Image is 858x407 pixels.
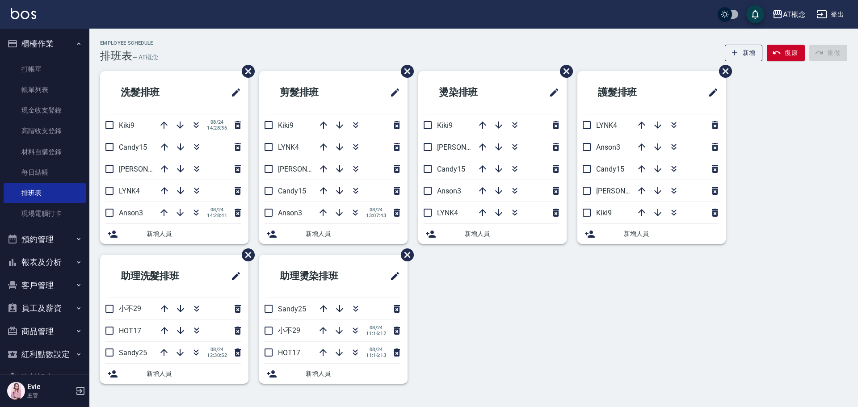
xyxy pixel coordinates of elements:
[437,165,465,173] span: Candy15
[4,80,86,100] a: 帳單列表
[119,304,141,313] span: 小不29
[266,260,368,292] h2: 助理燙染排班
[4,274,86,297] button: 客戶管理
[4,343,86,366] button: 紅利點數設定
[702,82,719,103] span: 修改班表的標題
[7,382,25,400] img: Person
[769,5,809,24] button: AT概念
[207,347,227,352] span: 08/24
[4,142,86,162] a: 材料自購登錄
[27,382,73,391] h5: Evie
[577,224,726,244] div: 新增人員
[100,224,248,244] div: 新增人員
[207,125,227,131] span: 14:28:36
[119,348,147,357] span: Sandy25
[278,143,299,151] span: LYNK4
[107,260,209,292] h2: 助理洗髮排班
[746,5,764,23] button: save
[235,242,256,268] span: 刪除班表
[596,121,617,130] span: LYNK4
[366,207,386,213] span: 08/24
[4,100,86,121] a: 現金收支登錄
[712,58,733,84] span: 刪除班表
[596,187,654,195] span: [PERSON_NAME]2
[767,45,805,61] button: 復原
[207,207,227,213] span: 08/24
[624,229,719,239] span: 新增人員
[366,325,386,331] span: 08/24
[553,58,574,84] span: 刪除班表
[437,209,458,217] span: LYNK4
[384,82,400,103] span: 修改班表的標題
[225,265,241,287] span: 修改班表的標題
[437,143,495,151] span: [PERSON_NAME]2
[4,228,86,251] button: 預約管理
[585,76,677,109] h2: 護髮排班
[100,40,158,46] h2: Employee Schedule
[207,213,227,218] span: 14:28:41
[100,364,248,384] div: 新增人員
[4,366,86,389] button: 資料設定
[366,347,386,352] span: 08/24
[100,50,132,62] h3: 排班表
[119,165,177,173] span: [PERSON_NAME]2
[235,58,256,84] span: 刪除班表
[4,320,86,343] button: 商品管理
[437,187,461,195] span: Anson3
[394,58,415,84] span: 刪除班表
[465,229,559,239] span: 新增人員
[132,53,158,62] h6: — AT概念
[119,209,143,217] span: Anson3
[278,348,300,357] span: HOT17
[4,203,86,224] a: 現場電腦打卡
[278,121,294,130] span: Kiki9
[4,183,86,203] a: 排班表
[119,187,140,195] span: LYNK4
[366,331,386,336] span: 11:16:12
[27,391,73,399] p: 主管
[266,76,358,109] h2: 剪髮排班
[783,9,806,20] div: AT概念
[119,143,147,151] span: Candy15
[225,82,241,103] span: 修改班表的標題
[259,364,408,384] div: 新增人員
[147,229,241,239] span: 新增人員
[4,121,86,141] a: 高階收支登錄
[596,209,612,217] span: Kiki9
[725,45,763,61] button: 新增
[278,209,302,217] span: Anson3
[278,187,306,195] span: Candy15
[306,229,400,239] span: 新增人員
[11,8,36,19] img: Logo
[4,59,86,80] a: 打帳單
[425,76,517,109] h2: 燙染排班
[384,265,400,287] span: 修改班表的標題
[259,224,408,244] div: 新增人員
[107,76,199,109] h2: 洗髮排班
[543,82,559,103] span: 修改班表的標題
[147,369,241,378] span: 新增人員
[207,119,227,125] span: 08/24
[596,165,624,173] span: Candy15
[278,165,336,173] span: [PERSON_NAME]2
[119,327,141,335] span: HOT17
[278,326,300,335] span: 小不29
[278,305,306,313] span: Sandy25
[4,32,86,55] button: 櫃檯作業
[207,352,227,358] span: 12:30:52
[418,224,567,244] div: 新增人員
[394,242,415,268] span: 刪除班表
[596,143,620,151] span: Anson3
[4,297,86,320] button: 員工及薪資
[4,162,86,183] a: 每日結帳
[4,251,86,274] button: 報表及分析
[813,6,847,23] button: 登出
[366,213,386,218] span: 13:07:43
[306,369,400,378] span: 新增人員
[119,121,135,130] span: Kiki9
[437,121,453,130] span: Kiki9
[366,352,386,358] span: 11:16:13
